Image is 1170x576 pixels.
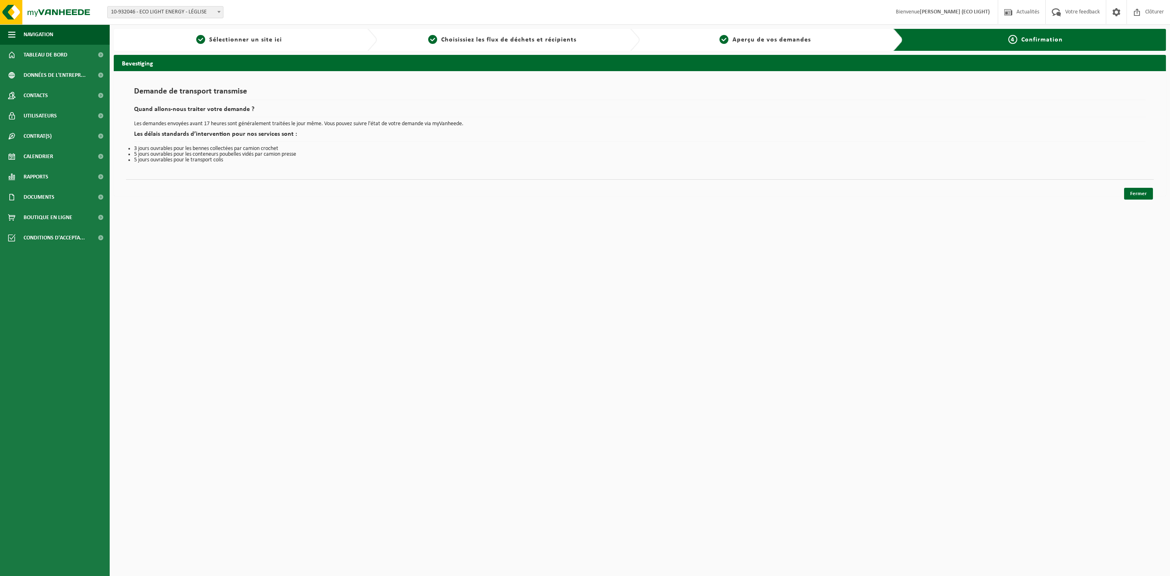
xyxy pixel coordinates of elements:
[134,152,1146,157] li: 5 jours ouvrables pour les conteneurs poubelles vidés par camion presse
[108,7,223,18] span: 10-932046 - ECO LIGHT ENERGY - LÉGLISE
[118,35,361,45] a: 1Sélectionner un site ici
[24,167,48,187] span: Rapports
[428,35,437,44] span: 2
[381,35,624,45] a: 2Choisissiez les flux de déchets et récipients
[24,207,72,228] span: Boutique en ligne
[24,45,67,65] span: Tableau de bord
[134,106,1146,117] h2: Quand allons-nous traiter votre demande ?
[134,146,1146,152] li: 3 jours ouvrables pour les bennes collectées par camion crochet
[107,6,223,18] span: 10-932046 - ECO LIGHT ENERGY - LÉGLISE
[732,37,811,43] span: Aperçu de vos demandes
[24,85,48,106] span: Contacts
[24,24,53,45] span: Navigation
[114,55,1166,71] h2: Bevestiging
[24,228,85,248] span: Conditions d'accepta...
[134,157,1146,163] li: 5 jours ouvrables pour le transport colis
[1021,37,1063,43] span: Confirmation
[644,35,887,45] a: 3Aperçu de vos demandes
[24,106,57,126] span: Utilisateurs
[209,37,282,43] span: Sélectionner un site ici
[1124,188,1153,200] a: Fermer
[920,9,990,15] strong: [PERSON_NAME] (ECO LIGHT)
[1008,35,1017,44] span: 4
[134,87,1146,100] h1: Demande de transport transmise
[24,146,53,167] span: Calendrier
[24,187,54,207] span: Documents
[134,121,1146,127] p: Les demandes envoyées avant 17 heures sont généralement traitées le jour même. Vous pouvez suivre...
[134,131,1146,142] h2: Les délais standards d’intervention pour nos services sont :
[196,35,205,44] span: 1
[24,65,86,85] span: Données de l'entrepr...
[24,126,52,146] span: Contrat(s)
[719,35,728,44] span: 3
[441,37,576,43] span: Choisissiez les flux de déchets et récipients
